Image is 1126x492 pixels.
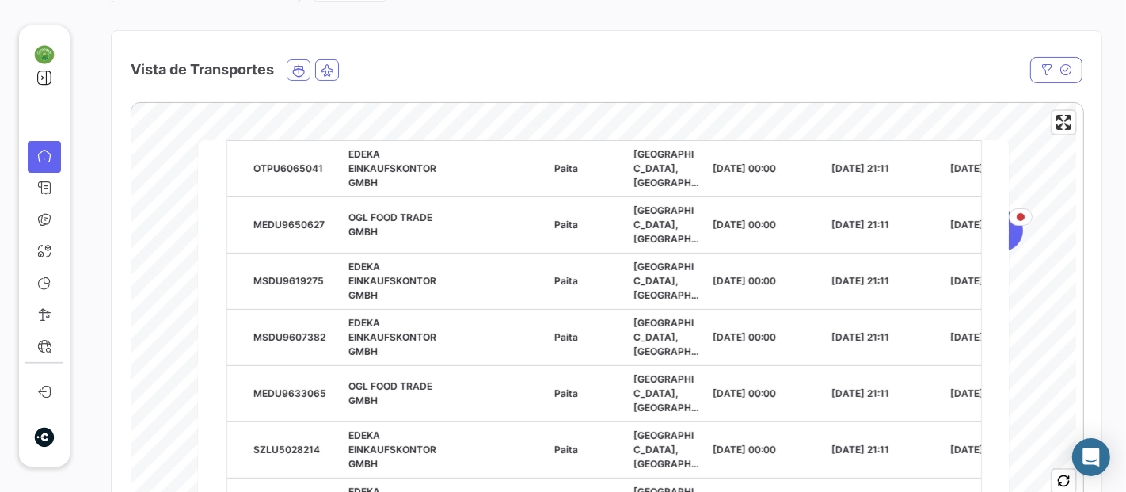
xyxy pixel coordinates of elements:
span: [DATE] 21:11 [831,275,889,287]
span: [DATE] 21:11 [831,162,889,174]
span: [DATE] 21:11 [831,444,889,456]
span: Paita [554,162,578,174]
span: Paita [554,444,578,456]
div: MSDU9607382 [253,330,336,345]
div: OTPU6065041 [253,162,336,176]
div: SZLU5028214 [253,443,336,457]
span: [DATE] 21:11 [831,219,889,231]
span: EDEKA EINKAUFSKONTOR GMBH [348,148,436,189]
span: [DATE] 00:00 [950,387,1014,399]
span: [DATE] 21:11 [831,331,889,343]
span: [DATE] 00:00 [713,219,776,231]
span: Paita [554,275,578,287]
span: Paita [554,219,578,231]
span: EDEKA EINKAUFSKONTOR GMBH [348,429,436,470]
span: [DATE] 00:00 [950,331,1014,343]
span: EDEKA EINKAUFSKONTOR GMBH [348,261,436,301]
span: [DATE] 00:00 [713,387,776,399]
span: [DATE] 00:00 [713,444,776,456]
span: [DATE] 21:11 [831,387,889,399]
span: [DATE] 00:00 [950,444,1014,456]
span: [GEOGRAPHIC_DATA], [GEOGRAPHIC_DATA] [633,261,699,315]
span: Paita [554,387,578,399]
button: Enter fullscreen [1052,111,1075,134]
span: [DATE] 00:00 [713,331,776,343]
span: [DATE] 00:00 [713,162,776,174]
span: OGL FOOD TRADE GMBH [348,212,432,238]
div: MSDU9619275 [253,274,336,288]
div: MEDU9633065 [253,387,336,401]
span: Paita [554,331,578,343]
span: [DATE] 00:00 [950,219,1014,231]
span: [GEOGRAPHIC_DATA], [GEOGRAPHIC_DATA] [633,148,699,203]
span: [DATE] 00:00 [950,275,1014,287]
button: Air [316,60,338,80]
div: Abrir Intercom Messenger [1072,438,1110,476]
span: OGL FOOD TRADE GMBH [348,380,432,406]
span: [DATE] 00:00 [713,275,776,287]
span: [GEOGRAPHIC_DATA], [GEOGRAPHIC_DATA] [633,429,699,484]
span: EDEKA EINKAUFSKONTOR GMBH [348,317,436,357]
img: d0e946ec-b6b7-478a-95a2-5c59a4021789.jpg [34,44,55,65]
span: [GEOGRAPHIC_DATA], [GEOGRAPHIC_DATA] [633,204,699,259]
div: MEDU9650627 [253,218,336,232]
h4: Vista de Transportes [131,59,274,81]
button: Ocean [287,60,310,80]
span: [GEOGRAPHIC_DATA], [GEOGRAPHIC_DATA] [633,373,699,428]
span: [DATE] 00:00 [950,162,1014,174]
div: Map marker [982,210,1023,251]
span: [GEOGRAPHIC_DATA], [GEOGRAPHIC_DATA] [633,317,699,372]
